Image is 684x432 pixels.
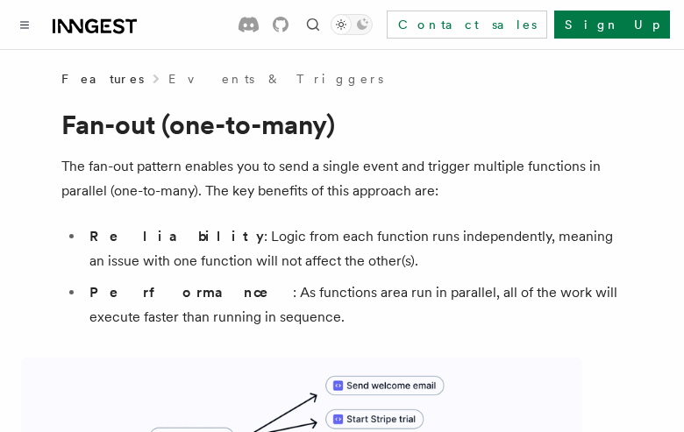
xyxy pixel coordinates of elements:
[303,14,324,35] button: Find something...
[61,70,144,88] span: Features
[387,11,547,39] a: Contact sales
[61,154,623,203] p: The fan-out pattern enables you to send a single event and trigger multiple functions in parallel...
[89,228,264,244] strong: Reliability
[61,109,623,140] h1: Fan-out (one-to-many)
[14,14,35,35] button: Toggle navigation
[554,11,670,39] a: Sign Up
[84,224,623,273] li: : Logic from each function runs independently, meaning an issue with one function will not affect...
[331,14,373,35] button: Toggle dark mode
[84,280,623,329] li: : As functions area run in parallel, all of the work will execute faster than running in sequence.
[168,70,383,88] a: Events & Triggers
[89,284,293,301] strong: Performance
